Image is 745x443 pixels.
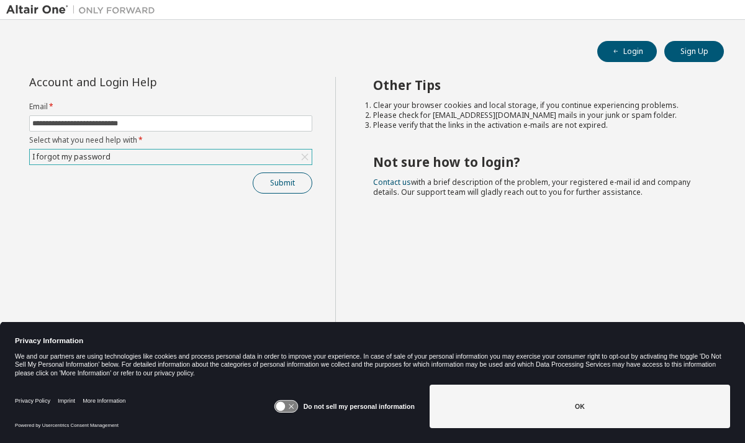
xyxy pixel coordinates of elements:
[373,120,702,130] li: Please verify that the links in the activation e-mails are not expired.
[373,177,690,197] span: with a brief description of the problem, your registered e-mail id and company details. Our suppo...
[373,110,702,120] li: Please check for [EMAIL_ADDRESS][DOMAIN_NAME] mails in your junk or spam folder.
[30,150,112,164] div: I forgot my password
[664,41,724,62] button: Sign Up
[253,172,312,194] button: Submit
[373,101,702,110] li: Clear your browser cookies and local storage, if you continue experiencing problems.
[597,41,657,62] button: Login
[30,150,312,164] div: I forgot my password
[29,135,312,145] label: Select what you need help with
[29,102,312,112] label: Email
[373,77,702,93] h2: Other Tips
[6,4,161,16] img: Altair One
[373,154,702,170] h2: Not sure how to login?
[29,77,256,87] div: Account and Login Help
[373,177,411,187] a: Contact us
